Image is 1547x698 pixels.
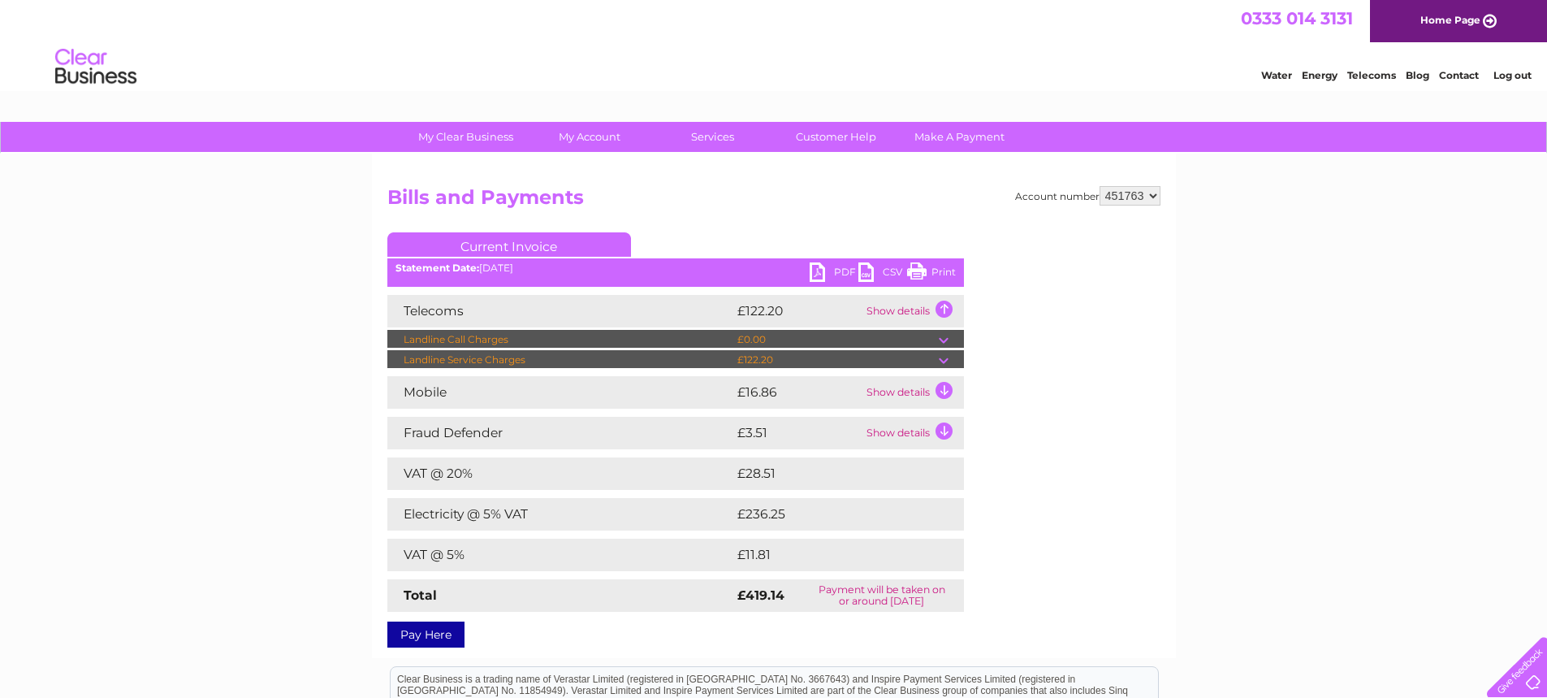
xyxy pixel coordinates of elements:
a: CSV [858,262,907,286]
a: Services [646,122,780,152]
td: £122.20 [733,350,939,370]
div: Account number [1015,186,1160,206]
div: [DATE] [387,262,964,274]
td: £0.00 [733,330,939,349]
td: Show details [862,376,964,409]
h2: Bills and Payments [387,186,1160,217]
td: £122.20 [733,295,862,327]
td: VAT @ 5% [387,539,733,571]
td: Fraud Defender [387,417,733,449]
td: £28.51 [733,457,930,490]
td: £236.25 [733,498,935,531]
td: Landline Service Charges [387,350,733,370]
a: Contact [1439,69,1479,81]
div: Clear Business is a trading name of Verastar Limited (registered in [GEOGRAPHIC_DATA] No. 3667643... [391,9,1158,79]
strong: £419.14 [737,587,784,603]
a: Print [907,262,956,286]
td: Payment will be taken on or around [DATE] [800,579,963,612]
a: Current Invoice [387,232,631,257]
b: Statement Date: [395,262,479,274]
td: Electricity @ 5% VAT [387,498,733,531]
a: My Clear Business [399,122,533,152]
a: Pay Here [387,622,465,648]
a: Energy [1302,69,1337,81]
a: Water [1261,69,1292,81]
a: Telecoms [1347,69,1396,81]
td: Show details [862,417,964,449]
a: Customer Help [769,122,903,152]
td: £11.81 [733,539,926,571]
td: Landline Call Charges [387,330,733,349]
a: My Account [522,122,656,152]
a: PDF [810,262,858,286]
td: £16.86 [733,376,862,409]
td: Mobile [387,376,733,409]
a: Blog [1406,69,1429,81]
img: logo.png [54,42,137,92]
td: £3.51 [733,417,862,449]
a: Make A Payment [892,122,1026,152]
td: Telecoms [387,295,733,327]
a: 0333 014 3131 [1241,8,1353,28]
td: Show details [862,295,964,327]
strong: Total [404,587,437,603]
td: VAT @ 20% [387,457,733,490]
a: Log out [1493,69,1532,81]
